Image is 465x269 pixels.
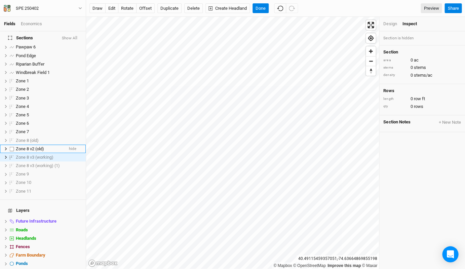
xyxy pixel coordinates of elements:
[444,3,462,13] button: Share
[442,246,458,262] div: Open Intercom Messenger
[366,20,376,30] button: Enter fullscreen
[16,236,82,241] div: Headlands
[402,21,426,27] div: Inspect
[16,5,39,12] div: SPE 250402
[383,88,461,93] h4: Rows
[16,171,82,177] div: Zone 9
[16,129,82,134] div: Zone 7
[3,5,82,12] button: SPE 250402
[16,112,82,118] div: Zone 5
[86,17,379,269] canvas: Map
[16,44,36,49] span: Pawpaw 6
[16,155,53,160] span: Zone 8 v3 (working)
[383,21,397,27] div: Design
[383,49,461,55] h4: Section
[297,255,379,262] div: 40.49115459357051 , -74.63664869855198
[366,66,376,76] button: Reset bearing to north
[136,3,155,13] button: offset
[383,65,461,71] div: 0
[414,57,418,63] span: ac
[383,58,407,63] div: area
[366,46,376,56] button: Zoom in
[16,146,64,152] div: Zone 8 v2 (old)
[118,3,137,13] button: rotate
[16,104,82,109] div: Zone 4
[414,65,426,71] span: stems
[16,189,31,194] span: Zone 11
[16,180,31,185] span: Zone 10
[16,129,29,134] span: Zone 7
[8,35,33,41] span: Sections
[88,259,118,267] a: Mapbox logo
[21,21,42,27] div: Economics
[16,236,36,241] span: Headlands
[16,189,82,194] div: Zone 11
[16,121,29,126] span: Zone 6
[157,3,182,13] button: Duplicate
[327,263,361,268] a: Improve this map
[366,56,376,66] span: Zoom out
[414,104,423,110] span: rows
[16,146,44,151] span: Zone 8 v2 (old)
[16,62,82,67] div: Riparian Buffer
[16,138,82,143] div: Zone 8 (old)
[16,253,45,258] span: Farm Boundary
[16,227,28,232] span: Roads
[16,87,29,92] span: Zone 2
[383,57,461,63] div: 0
[89,3,106,13] button: draw
[16,78,29,83] span: Zone 1
[383,104,407,109] div: qty
[16,163,82,168] div: Zone 8 v3 (working) (1)
[16,227,82,233] div: Roads
[69,145,76,153] span: hide
[414,72,432,78] span: stems/ac
[366,56,376,66] button: Zoom out
[205,3,250,13] button: Create Headland
[383,73,407,78] div: density
[366,33,376,43] button: Find my location
[16,70,50,75] span: Windbreak Field 1
[16,104,29,109] span: Zone 4
[16,253,82,258] div: Farm Boundary
[62,36,78,41] button: Show All
[274,3,286,13] button: Undo (^z)
[362,263,377,268] a: Maxar
[16,95,82,101] div: Zone 3
[16,138,39,143] span: Zone 8 (old)
[16,53,36,58] span: Pond Edge
[184,3,203,13] button: Delete
[383,72,461,78] div: 0
[105,3,118,13] button: edit
[16,44,82,50] div: Pawpaw 6
[383,104,461,110] div: 0
[16,95,29,101] span: Zone 3
[16,62,44,67] span: Riparian Buffer
[16,121,82,126] div: Zone 6
[16,244,82,249] div: Fences
[16,219,82,224] div: Future Infrastructure
[383,97,407,102] div: length
[421,3,442,13] a: Preview
[253,3,269,13] button: Done
[16,78,82,84] div: Zone 1
[16,155,82,160] div: Zone 8 v3 (working)
[379,31,465,45] div: Section is hidden
[16,261,82,266] div: Ponds
[273,263,292,268] a: Mapbox
[383,96,461,102] div: 0
[16,171,29,177] span: Zone 9
[16,163,60,168] span: Zone 8 v3 (working) (1)
[414,96,425,102] span: row ft
[383,65,407,70] div: stems
[4,21,15,26] a: Fields
[16,70,82,75] div: Windbreak Field 1
[16,112,29,117] span: Zone 5
[16,219,56,224] span: Future Infrastructure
